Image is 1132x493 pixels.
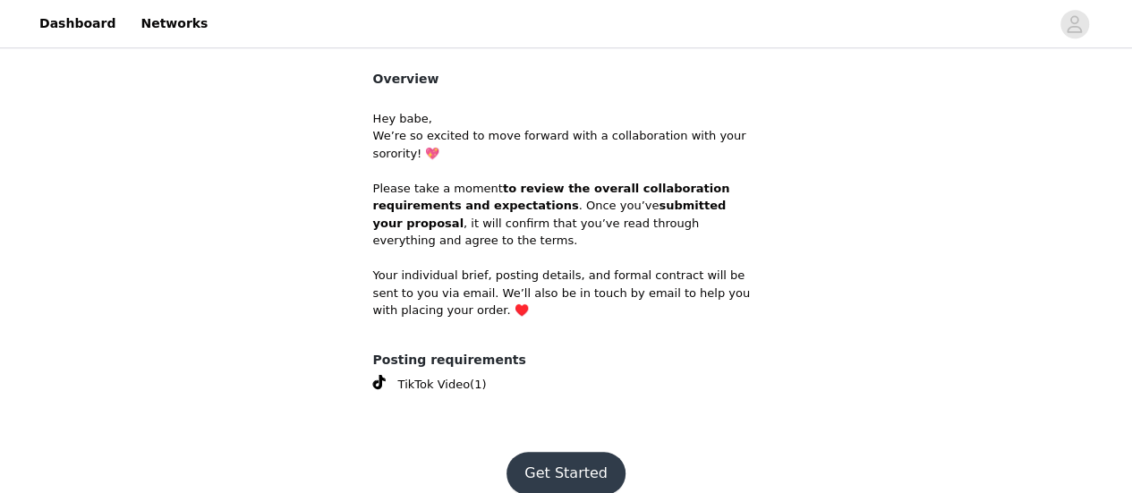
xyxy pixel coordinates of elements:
div: avatar [1066,10,1083,38]
strong: submitted your proposal [373,199,727,230]
p: Your individual brief, posting details, and formal contract will be sent to you via email. We’ll ... [373,267,760,319]
p: We’re so excited to move forward with a collaboration with your sorority! 💖 [373,127,760,162]
p: Please take a moment . Once you’ve , it will confirm that you’ve read through everything and agre... [373,180,760,250]
h4: Posting requirements [373,351,760,370]
a: Networks [130,4,218,44]
h4: Overview [373,70,760,89]
span: TikTok Video [398,376,470,394]
a: Dashboard [29,4,126,44]
strong: to review the overall collaboration requirements and expectations [373,182,730,213]
span: (1) [470,376,486,394]
p: Hey babe, [373,110,760,128]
